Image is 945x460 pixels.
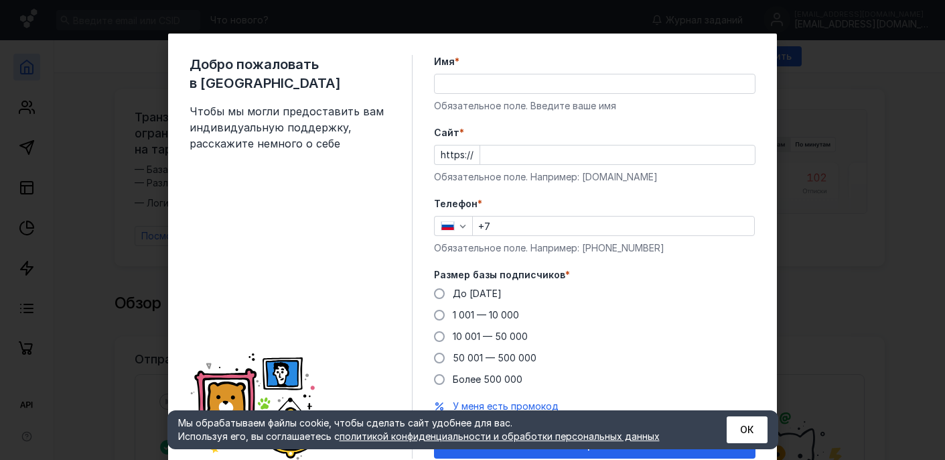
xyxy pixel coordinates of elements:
[434,170,755,184] div: Обязательное поле. Например: [DOMAIN_NAME]
[190,103,390,152] span: Чтобы мы могли предоставить вам индивидуальную поддержку, расскажите немного о себе
[453,352,536,363] span: 50 001 — 500 000
[453,309,519,321] span: 1 001 — 10 000
[434,197,478,211] span: Телефон
[190,55,390,93] span: Добро пожаловать в [GEOGRAPHIC_DATA]
[453,400,559,413] button: У меня есть промокод
[727,416,768,443] button: ОК
[453,331,528,342] span: 10 001 — 50 000
[434,268,565,282] span: Размер базы подписчиков
[434,99,755,113] div: Обязательное поле. Введите ваше имя
[434,126,459,139] span: Cайт
[453,373,522,385] span: Более 500 000
[178,416,694,443] div: Мы обрабатываем файлы cookie, чтобы сделать сайт удобнее для вас. Используя его, вы соглашаетесь c
[434,55,455,68] span: Имя
[434,241,755,255] div: Обязательное поле. Например: [PHONE_NUMBER]
[453,400,559,412] span: У меня есть промокод
[453,288,502,299] span: До [DATE]
[340,430,660,442] a: политикой конфиденциальности и обработки персональных данных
